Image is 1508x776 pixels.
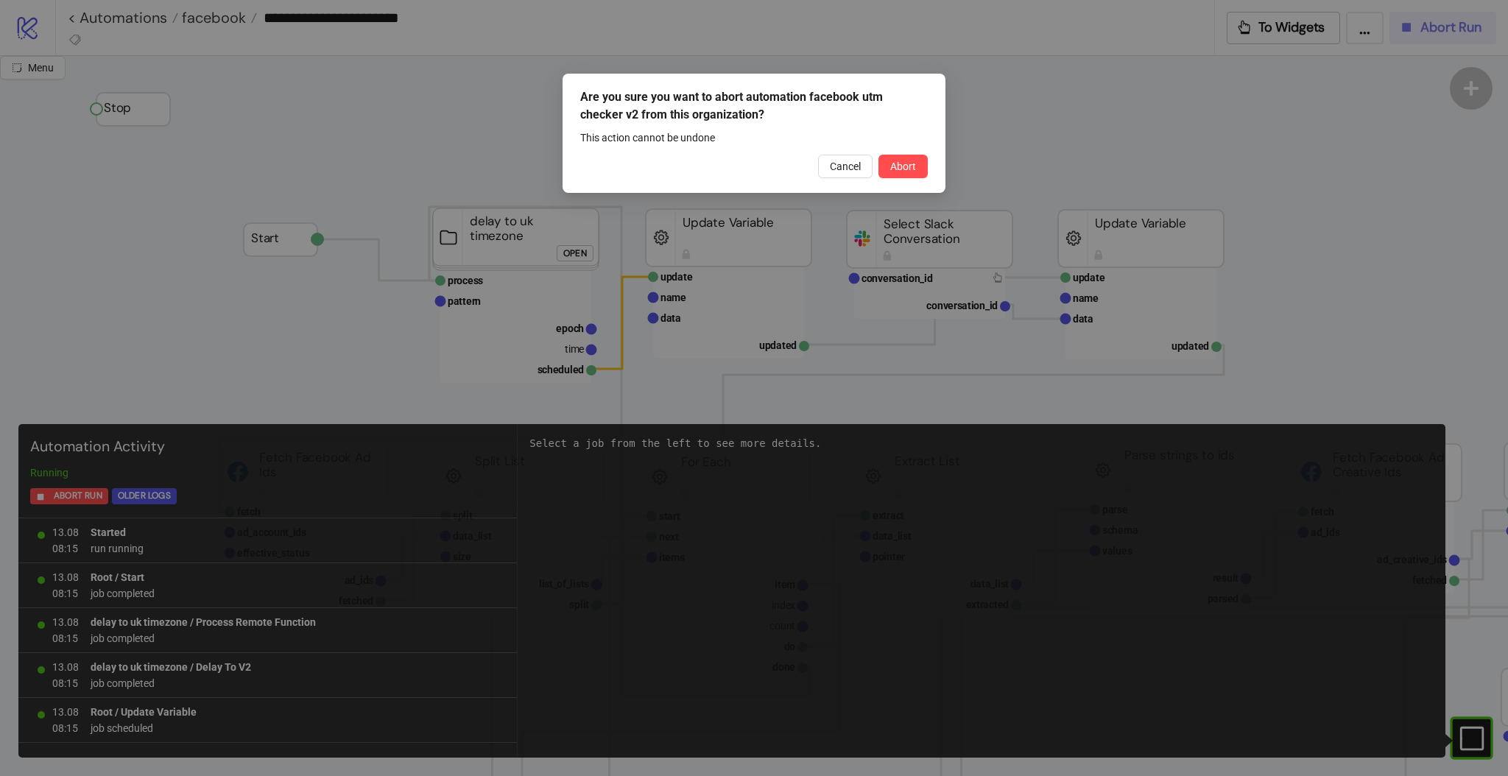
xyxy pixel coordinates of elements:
span: Cancel [830,161,861,172]
div: This action cannot be undone [580,130,928,146]
div: Are you sure you want to abort automation facebook utm checker v2 from this organization? [580,88,928,124]
span: Abort [890,161,916,172]
button: Abort [878,155,928,178]
button: Cancel [818,155,873,178]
